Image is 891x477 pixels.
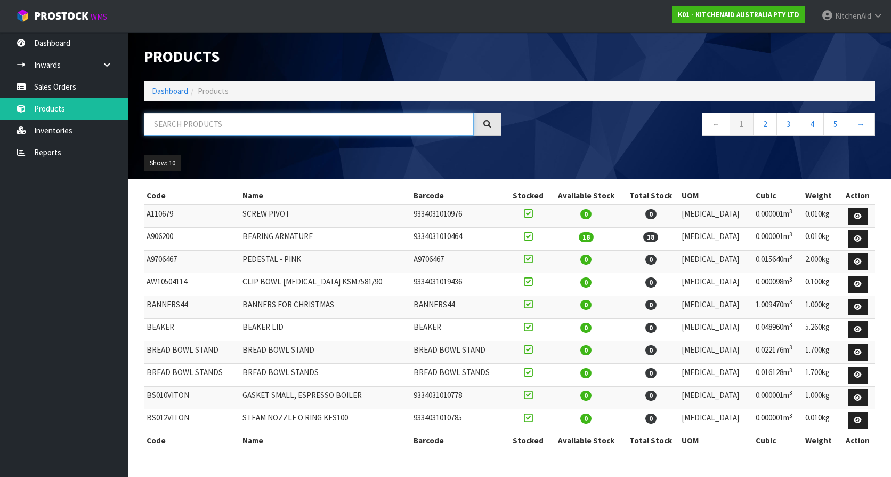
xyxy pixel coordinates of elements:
[753,296,803,319] td: 1.009470m
[411,187,507,204] th: Barcode
[679,364,753,387] td: [MEDICAL_DATA]
[643,232,658,242] span: 18
[803,228,840,251] td: 0.010kg
[144,432,240,449] th: Code
[144,205,240,228] td: A110679
[411,205,507,228] td: 9334031010976
[549,187,622,204] th: Available Stock
[240,296,411,319] td: BANNERS FOR CHRISTMAS
[240,205,411,228] td: SCREW PIVOT
[144,155,181,172] button: Show: 10
[580,209,592,219] span: 0
[789,298,792,306] sup: 3
[847,113,875,136] a: →
[240,319,411,341] td: BEAKER LID
[776,113,800,136] a: 3
[144,48,501,65] h1: Products
[753,273,803,296] td: 0.000098m
[580,323,592,333] span: 0
[753,319,803,341] td: 0.048960m
[580,277,592,288] span: 0
[411,250,507,273] td: A9706467
[144,273,240,296] td: AW10504114
[240,386,411,409] td: GASKET SMALL, ESPRESSO BOILER
[16,9,29,22] img: cube-alt.png
[144,364,240,387] td: BREAD BOWL STANDS
[411,409,507,432] td: 9334031010785
[144,187,240,204] th: Code
[679,250,753,273] td: [MEDICAL_DATA]
[240,187,411,204] th: Name
[753,250,803,273] td: 0.015640m
[411,364,507,387] td: BREAD BOWL STANDS
[789,230,792,238] sup: 3
[679,432,753,449] th: UOM
[803,319,840,341] td: 5.260kg
[549,432,622,449] th: Available Stock
[679,296,753,319] td: [MEDICAL_DATA]
[645,414,657,424] span: 0
[679,319,753,341] td: [MEDICAL_DATA]
[679,273,753,296] td: [MEDICAL_DATA]
[803,273,840,296] td: 0.100kg
[753,205,803,228] td: 0.000001m
[753,187,803,204] th: Cubic
[34,9,88,23] span: ProStock
[645,323,657,333] span: 0
[411,341,507,364] td: BREAD BOWL STAND
[803,386,840,409] td: 1.000kg
[803,409,840,432] td: 0.010kg
[803,364,840,387] td: 1.700kg
[803,432,840,449] th: Weight
[823,113,847,136] a: 5
[753,113,777,136] a: 2
[144,386,240,409] td: BS010VITON
[240,250,411,273] td: PEDESTAL - PINK
[835,11,871,21] span: KitchenAid
[240,364,411,387] td: BREAD BOWL STANDS
[645,255,657,265] span: 0
[645,345,657,355] span: 0
[789,321,792,329] sup: 3
[411,432,507,449] th: Barcode
[789,253,792,260] sup: 3
[645,209,657,219] span: 0
[789,367,792,374] sup: 3
[803,296,840,319] td: 1.000kg
[753,432,803,449] th: Cubic
[840,187,875,204] th: Action
[517,113,875,139] nav: Page navigation
[679,341,753,364] td: [MEDICAL_DATA]
[753,228,803,251] td: 0.000001m
[240,228,411,251] td: BEARING ARMATURE
[645,300,657,310] span: 0
[144,228,240,251] td: A906200
[753,409,803,432] td: 0.000001m
[803,341,840,364] td: 1.700kg
[789,389,792,396] sup: 3
[411,386,507,409] td: 9334031010778
[702,113,730,136] a: ←
[411,319,507,341] td: BEAKER
[580,345,592,355] span: 0
[411,273,507,296] td: 9334031019436
[679,228,753,251] td: [MEDICAL_DATA]
[803,187,840,204] th: Weight
[144,341,240,364] td: BREAD BOWL STAND
[144,296,240,319] td: BANNERS44
[803,250,840,273] td: 2.000kg
[753,386,803,409] td: 0.000001m
[803,205,840,228] td: 0.010kg
[645,368,657,378] span: 0
[753,364,803,387] td: 0.016128m
[240,432,411,449] th: Name
[411,296,507,319] td: BANNERS44
[144,409,240,432] td: BS012VITON
[730,113,754,136] a: 1
[240,341,411,364] td: BREAD BOWL STAND
[679,205,753,228] td: [MEDICAL_DATA]
[144,319,240,341] td: BEAKER
[411,228,507,251] td: 9334031010464
[645,277,657,288] span: 0
[840,432,875,449] th: Action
